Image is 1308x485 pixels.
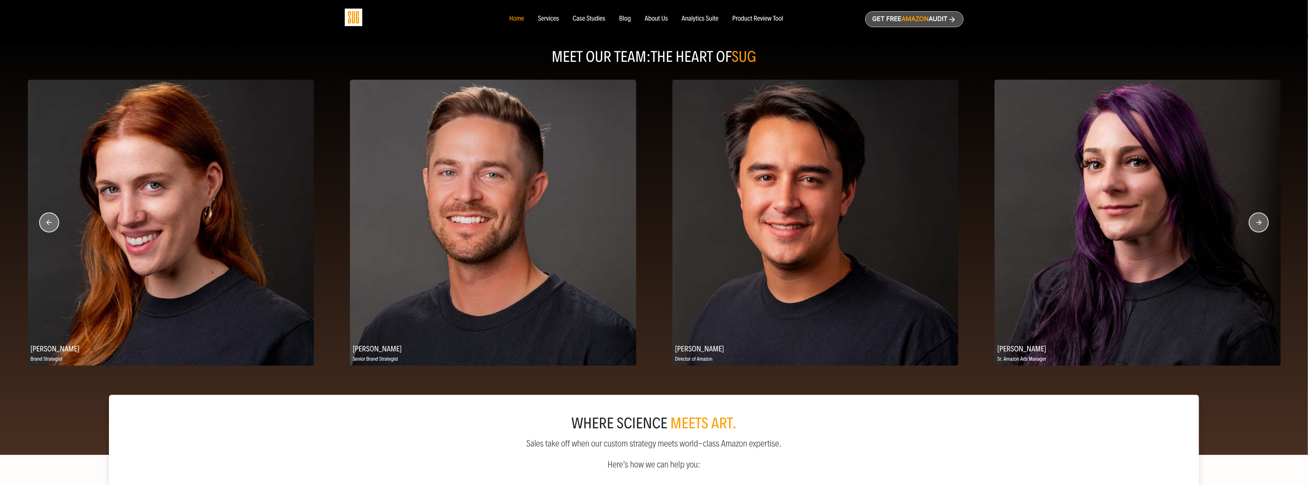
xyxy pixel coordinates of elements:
[901,15,928,23] span: Amazon
[670,415,737,433] span: meets art.
[573,15,605,23] a: Case Studies
[350,342,636,356] h2: [PERSON_NAME]
[732,15,783,23] a: Product Review Tool
[994,80,1281,366] img: Nikki Valles, Sr. Amazon Ads Manager
[125,454,1183,470] p: Here’s how we can help you:
[645,15,668,23] a: About Us
[732,48,757,66] span: SUG
[350,80,636,366] img: Scott Ptaszynski, Senior Brand Strategist
[682,15,718,23] a: Analytics Suite
[619,15,631,23] a: Blog
[345,9,362,26] img: Sug
[672,342,959,356] h2: [PERSON_NAME]
[672,80,959,366] img: Alex Peck, Director of Amazon
[350,356,636,364] p: Senior Brand Strategist
[994,342,1281,356] h2: [PERSON_NAME]
[28,356,314,364] p: Brand Strategist
[865,11,964,27] a: Get freeAmazonAudit
[125,439,1183,449] p: Sales take off when our custom strategy meets world-class Amazon expertise.
[538,15,559,23] a: Services
[125,417,1183,431] div: where science
[672,356,959,364] p: Director of Amazon
[28,80,314,366] img: Emily Kozel, Brand Strategist
[509,15,524,23] a: Home
[28,342,314,356] h2: [PERSON_NAME]
[994,356,1281,364] p: Sr. Amazon Ads Manager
